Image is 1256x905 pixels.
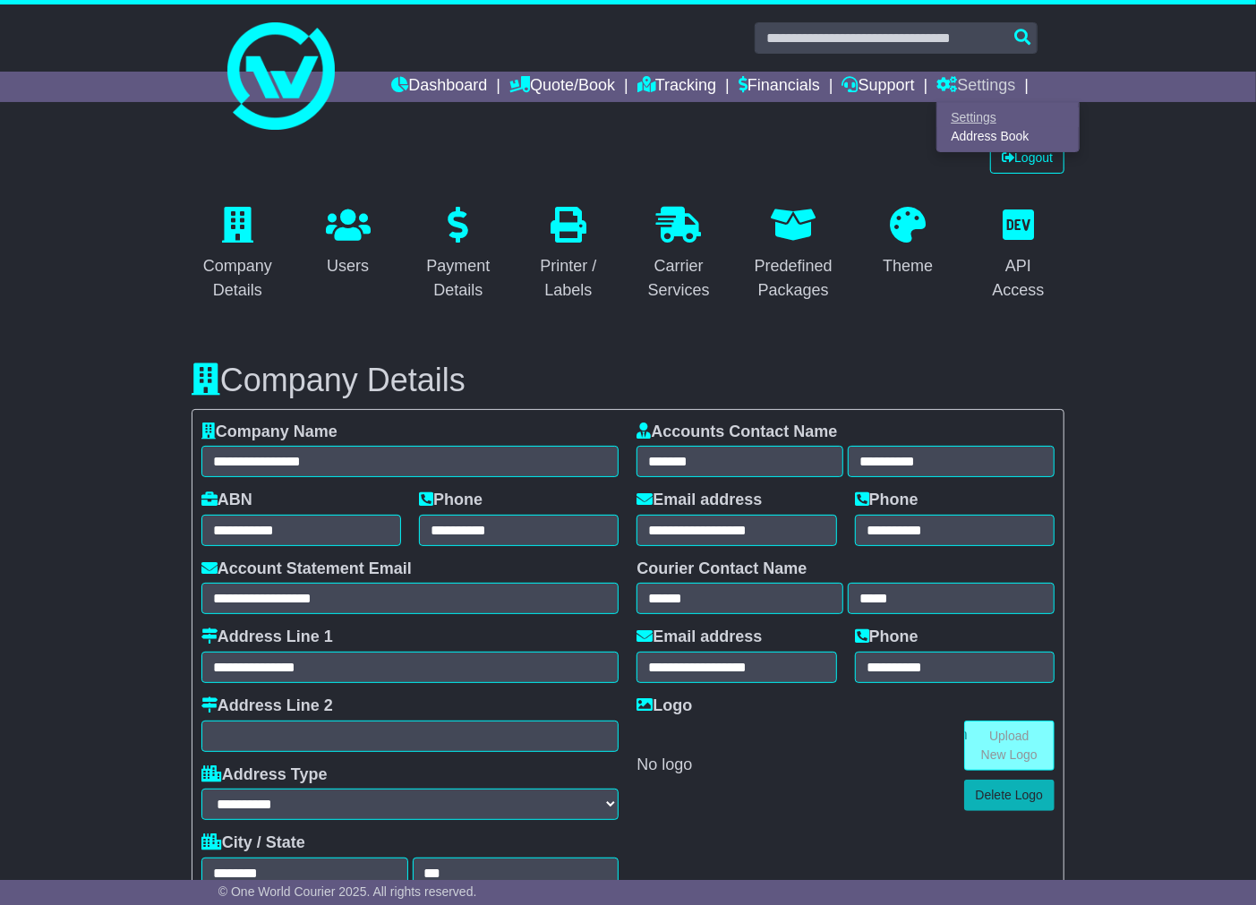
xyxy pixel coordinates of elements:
[936,102,1080,152] div: Quote/Book
[855,491,919,510] label: Phone
[936,72,1015,102] a: Settings
[633,201,725,309] a: Carrier Services
[201,559,412,579] label: Account Statement Email
[883,254,933,278] div: Theme
[391,72,487,102] a: Dashboard
[855,628,919,647] label: Phone
[637,696,692,716] label: Logo
[201,628,333,647] label: Address Line 1
[419,491,483,510] label: Phone
[534,254,602,303] div: Printer / Labels
[739,72,820,102] a: Financials
[423,254,492,303] div: Payment Details
[201,491,252,510] label: ABN
[201,423,337,442] label: Company Name
[412,201,504,309] a: Payment Details
[990,142,1064,174] a: Logout
[637,756,692,773] span: No logo
[645,254,713,303] div: Carrier Services
[637,423,837,442] label: Accounts Contact Name
[755,254,833,303] div: Predefined Packages
[984,254,1053,303] div: API Access
[637,559,807,579] label: Courier Contact Name
[937,127,1079,147] a: Address Book
[964,721,1055,771] a: Upload New Logo
[201,765,328,785] label: Address Type
[201,696,333,716] label: Address Line 2
[972,201,1064,309] a: API Access
[637,491,762,510] label: Email address
[509,72,615,102] a: Quote/Book
[326,254,371,278] div: Users
[192,201,284,309] a: Company Details
[937,107,1079,127] a: Settings
[218,884,477,899] span: © One World Courier 2025. All rights reserved.
[871,201,944,285] a: Theme
[842,72,915,102] a: Support
[637,72,716,102] a: Tracking
[522,201,614,309] a: Printer / Labels
[637,628,762,647] label: Email address
[192,363,1064,398] h3: Company Details
[203,254,272,303] div: Company Details
[314,201,382,285] a: Users
[743,201,844,309] a: Predefined Packages
[201,833,305,853] label: City / State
